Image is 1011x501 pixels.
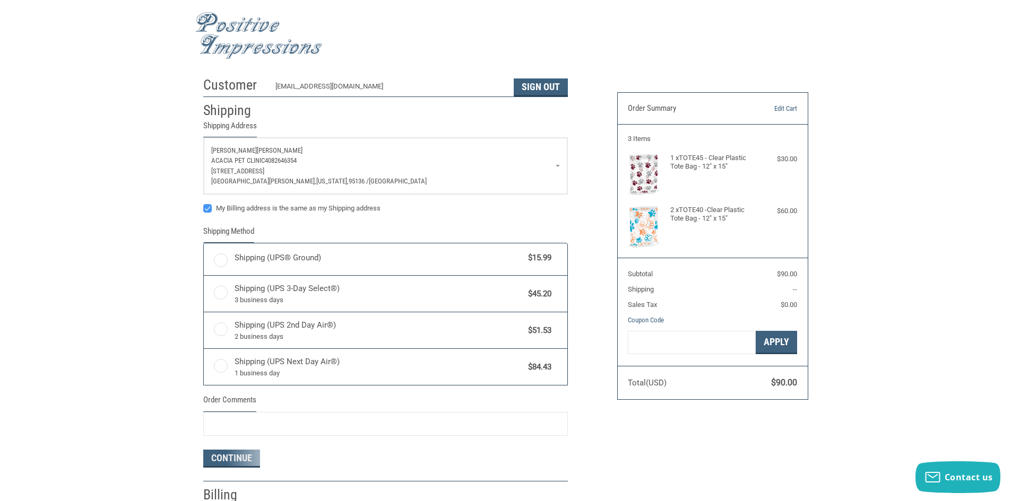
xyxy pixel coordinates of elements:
span: 95136 / [349,177,369,185]
span: $90.00 [777,270,797,278]
button: Continue [203,450,260,468]
button: Contact us [915,461,1000,493]
span: $45.20 [523,288,552,300]
span: ACACIA PET CLINIC [211,156,265,164]
span: [STREET_ADDRESS] [211,167,264,175]
label: My Billing address is the same as my Shipping address [203,204,568,213]
span: Shipping (UPS 2nd Day Air®) [235,319,523,341]
span: 2 business days [235,331,523,342]
span: 4082646354 [265,156,297,164]
span: [US_STATE], [316,177,349,185]
span: $0.00 [781,301,797,309]
span: Sales Tax [628,301,657,309]
a: Edit Cart [743,103,797,114]
span: Subtotal [628,270,653,278]
span: 1 business day [235,368,523,379]
h4: 1 x TOTE45 - Clear Plastic Tote Bag - 12" x 15" [670,154,753,171]
a: Enter or select a different address [204,138,567,194]
a: Coupon Code [628,316,664,324]
span: Shipping (UPS Next Day Air®) [235,356,523,378]
span: Shipping [628,285,654,293]
input: Gift Certificate or Coupon Code [628,331,756,355]
span: 3 business days [235,295,523,305]
h3: 3 Items [628,135,797,143]
img: Positive Impressions [195,12,323,59]
legend: Order Comments [203,394,256,411]
span: Shipping (UPS® Ground) [235,252,523,264]
span: Total (USD) [628,378,667,388]
span: [GEOGRAPHIC_DATA][PERSON_NAME], [211,177,316,185]
span: [PERSON_NAME] [257,146,303,154]
h3: Order Summary [628,103,743,114]
span: [PERSON_NAME] [211,146,257,154]
div: [EMAIL_ADDRESS][DOMAIN_NAME] [275,81,503,96]
span: $84.43 [523,361,552,373]
span: Shipping (UPS 3-Day Select®) [235,283,523,305]
h2: Customer [203,76,265,94]
span: -- [793,285,797,293]
button: Apply [756,331,797,355]
span: $90.00 [771,377,797,388]
div: $30.00 [755,154,797,164]
span: [GEOGRAPHIC_DATA] [369,177,427,185]
legend: Shipping Method [203,225,254,243]
h2: Shipping [203,102,265,119]
span: $51.53 [523,324,552,337]
legend: Shipping Address [203,120,257,137]
span: Contact us [945,471,993,483]
button: Sign Out [514,78,568,96]
span: $15.99 [523,252,552,264]
h4: 2 x TOTE40 -Clear Plastic Tote Bag - 12" x 15" [670,206,753,223]
div: $60.00 [755,206,797,216]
